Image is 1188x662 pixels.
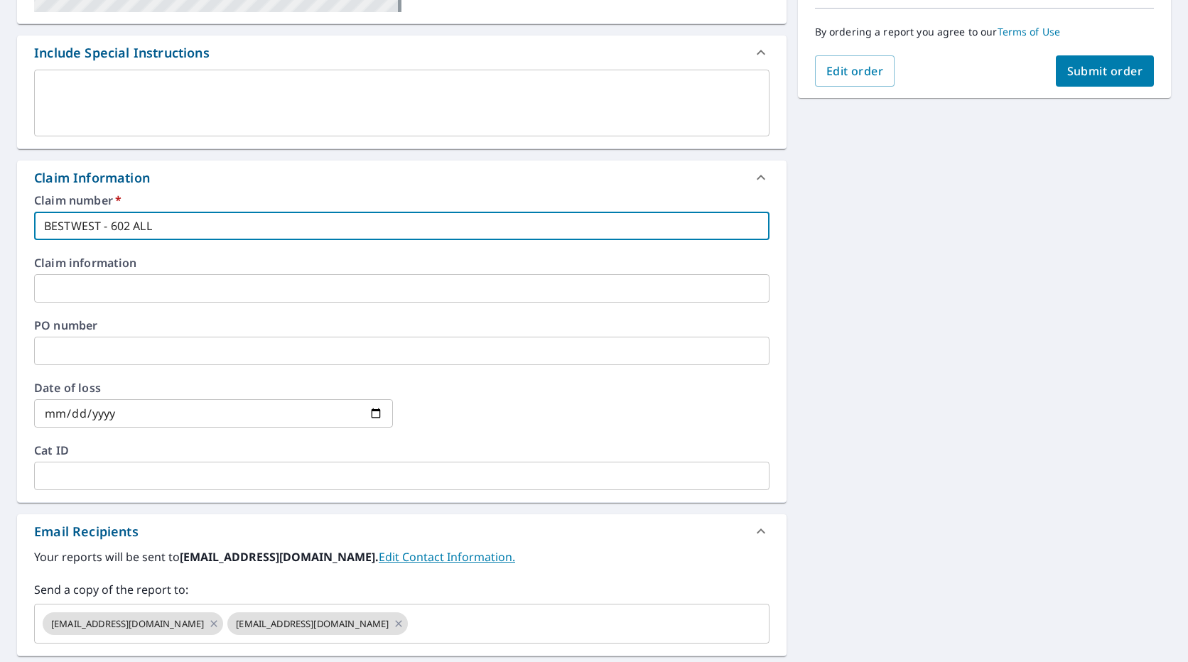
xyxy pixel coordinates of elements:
div: Include Special Instructions [17,36,787,70]
a: Terms of Use [998,25,1061,38]
span: Edit order [826,63,884,79]
div: Email Recipients [34,522,139,541]
div: [EMAIL_ADDRESS][DOMAIN_NAME] [227,612,408,635]
span: [EMAIL_ADDRESS][DOMAIN_NAME] [43,617,212,631]
label: Send a copy of the report to: [34,581,769,598]
label: PO number [34,320,769,331]
label: Your reports will be sent to [34,548,769,565]
div: Email Recipients [17,514,787,548]
div: Include Special Instructions [34,43,210,63]
label: Claim number [34,195,769,206]
div: Claim Information [34,168,150,188]
div: [EMAIL_ADDRESS][DOMAIN_NAME] [43,612,223,635]
p: By ordering a report you agree to our [815,26,1154,38]
a: EditContactInfo [379,549,515,565]
div: Claim Information [17,161,787,195]
span: Submit order [1067,63,1143,79]
label: Claim information [34,257,769,268]
span: [EMAIL_ADDRESS][DOMAIN_NAME] [227,617,397,631]
b: [EMAIL_ADDRESS][DOMAIN_NAME]. [180,549,379,565]
label: Cat ID [34,445,769,456]
button: Edit order [815,55,895,87]
label: Date of loss [34,382,393,394]
button: Submit order [1056,55,1155,87]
